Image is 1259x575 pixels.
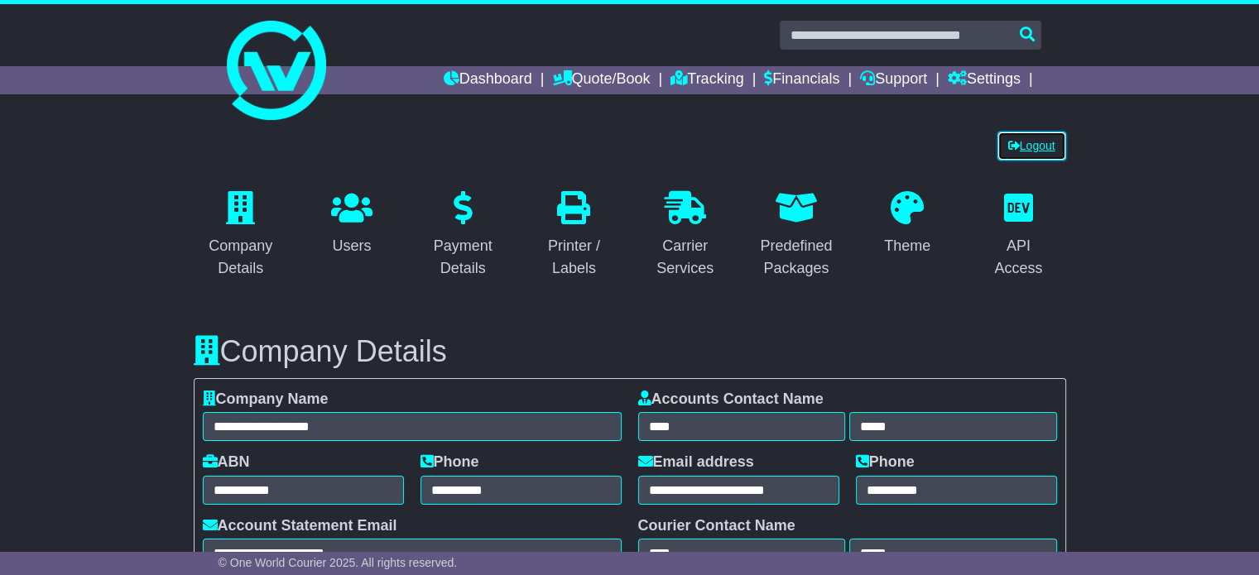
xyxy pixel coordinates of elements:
[997,132,1066,161] a: Logout
[982,235,1055,280] div: API Access
[416,185,510,285] a: Payment Details
[649,235,722,280] div: Carrier Services
[444,66,532,94] a: Dashboard
[420,453,479,472] label: Phone
[204,235,277,280] div: Company Details
[219,556,458,569] span: © One World Courier 2025. All rights reserved.
[331,235,372,257] div: Users
[638,185,733,285] a: Carrier Services
[971,185,1065,285] a: API Access
[526,185,621,285] a: Printer / Labels
[552,66,650,94] a: Quote/Book
[948,66,1021,94] a: Settings
[749,185,843,285] a: Predefined Packages
[194,335,1066,368] h3: Company Details
[203,517,397,535] label: Account Statement Email
[203,391,329,409] label: Company Name
[873,185,941,263] a: Theme
[426,235,499,280] div: Payment Details
[638,391,824,409] label: Accounts Contact Name
[194,185,288,285] a: Company Details
[203,453,250,472] label: ABN
[764,66,839,94] a: Financials
[884,235,930,257] div: Theme
[537,235,610,280] div: Printer / Labels
[670,66,743,94] a: Tracking
[638,453,754,472] label: Email address
[638,517,795,535] label: Courier Contact Name
[856,453,915,472] label: Phone
[860,66,927,94] a: Support
[760,235,833,280] div: Predefined Packages
[320,185,383,263] a: Users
